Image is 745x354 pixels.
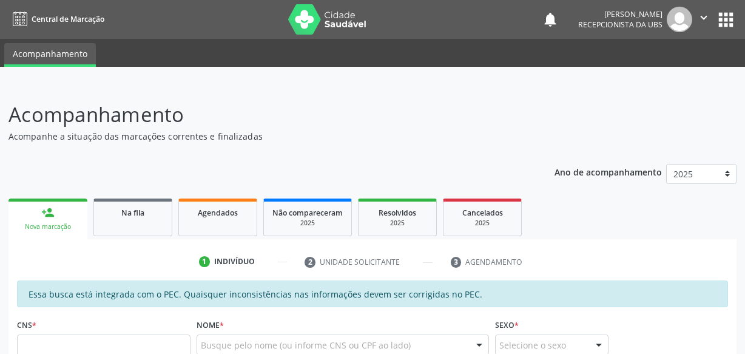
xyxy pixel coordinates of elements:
div: 2025 [452,219,513,228]
div: Indivíduo [214,256,255,267]
div: 1 [199,256,210,267]
div: person_add [41,206,55,219]
img: img [667,7,692,32]
p: Ano de acompanhamento [555,164,662,179]
div: 2025 [367,219,428,228]
span: Selecione o sexo [499,339,566,352]
label: Nome [197,316,224,335]
i:  [697,11,710,24]
span: Cancelados [462,208,503,218]
button:  [692,7,715,32]
p: Acompanhe a situação das marcações correntes e finalizadas [8,130,518,143]
span: Busque pelo nome (ou informe CNS ou CPF ao lado) [201,339,411,352]
div: Nova marcação [17,222,79,231]
span: Agendados [198,208,238,218]
span: Central de Marcação [32,14,104,24]
button: apps [715,9,737,30]
button: notifications [542,11,559,28]
span: Não compareceram [272,208,343,218]
span: Recepcionista da UBS [578,19,662,30]
span: Na fila [121,208,144,218]
label: Sexo [495,316,519,335]
div: 2025 [272,219,343,228]
a: Central de Marcação [8,9,104,29]
div: Essa busca está integrada com o PEC. Quaisquer inconsistências nas informações devem ser corrigid... [17,281,728,307]
p: Acompanhamento [8,100,518,130]
span: Resolvidos [379,208,416,218]
a: Acompanhamento [4,43,96,67]
div: [PERSON_NAME] [578,9,662,19]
